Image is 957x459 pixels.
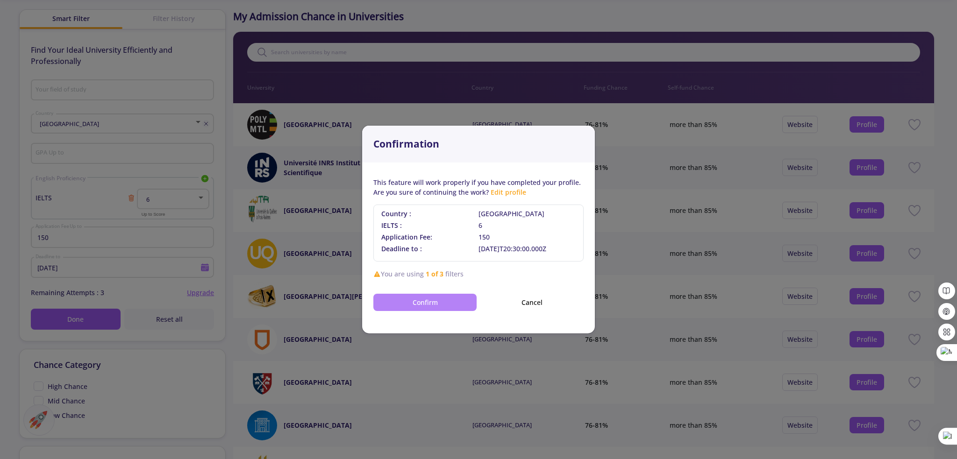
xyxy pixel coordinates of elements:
[480,294,584,311] button: Cancel
[445,269,464,279] span: filters
[362,126,595,163] div: Confirmation
[381,244,478,254] span: Deadline to :
[381,232,478,242] span: Application Fee:
[381,220,478,230] span: IELTS :
[478,220,576,230] span: 6
[478,209,576,219] span: [GEOGRAPHIC_DATA]
[426,269,443,279] span: 1 of 3
[373,294,477,311] button: Confirm
[381,269,424,279] span: You are using
[478,232,576,242] span: 150
[381,209,478,219] span: Country :
[478,244,576,254] span: [DATE]T20:30:00.000Z
[491,188,526,197] a: Edit profile
[373,177,584,197] div: This feature will work properly if you have completed your profile. Are you sure of continuing th...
